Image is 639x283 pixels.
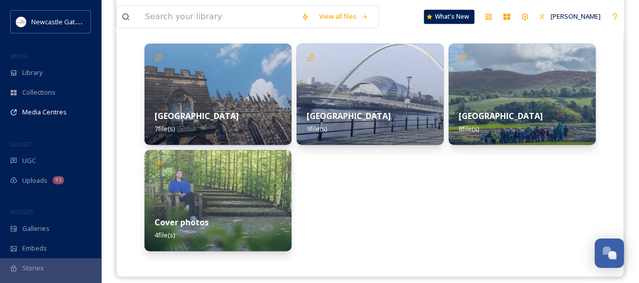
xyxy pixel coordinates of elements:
[10,52,28,60] span: MEDIA
[16,17,26,27] img: DqD9wEUd_400x400.jpg
[534,7,606,26] a: [PERSON_NAME]
[22,68,42,77] span: Library
[144,150,291,251] img: a17c83f4-1300-41a0-b989-69b71d925871.jpg
[314,7,373,26] a: View all files
[22,88,56,97] span: Collections
[22,263,44,273] span: Stories
[155,110,239,122] strong: [GEOGRAPHIC_DATA]
[307,110,391,122] strong: [GEOGRAPHIC_DATA]
[144,44,291,145] img: 94e8b95b-58d6-45da-a5f9-a5d534745caf.jpg
[22,176,47,185] span: Uploads
[22,244,47,253] span: Embeds
[10,140,32,148] span: COLLECT
[595,238,624,268] button: Open Chat
[551,12,601,21] span: [PERSON_NAME]
[155,217,209,228] strong: Cover photos
[22,156,36,166] span: UGC
[449,44,596,145] img: 7e80266b-d1cf-475a-be7d-0fa51501f7e2.jpg
[424,10,474,24] a: What's New
[10,208,33,216] span: WIDGETS
[459,124,479,133] span: 8 file(s)
[53,176,64,184] div: 93
[307,124,327,133] span: 9 file(s)
[22,224,50,233] span: Galleries
[297,44,444,145] img: 8aee89b5-d160-4d06-b8f2-b5af39dc4d1b.jpg
[459,110,543,122] strong: [GEOGRAPHIC_DATA]
[155,230,175,239] span: 4 file(s)
[155,124,175,133] span: 7 file(s)
[22,107,67,117] span: Media Centres
[31,17,124,26] span: Newcastle Gateshead Initiative
[140,6,296,28] input: Search your library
